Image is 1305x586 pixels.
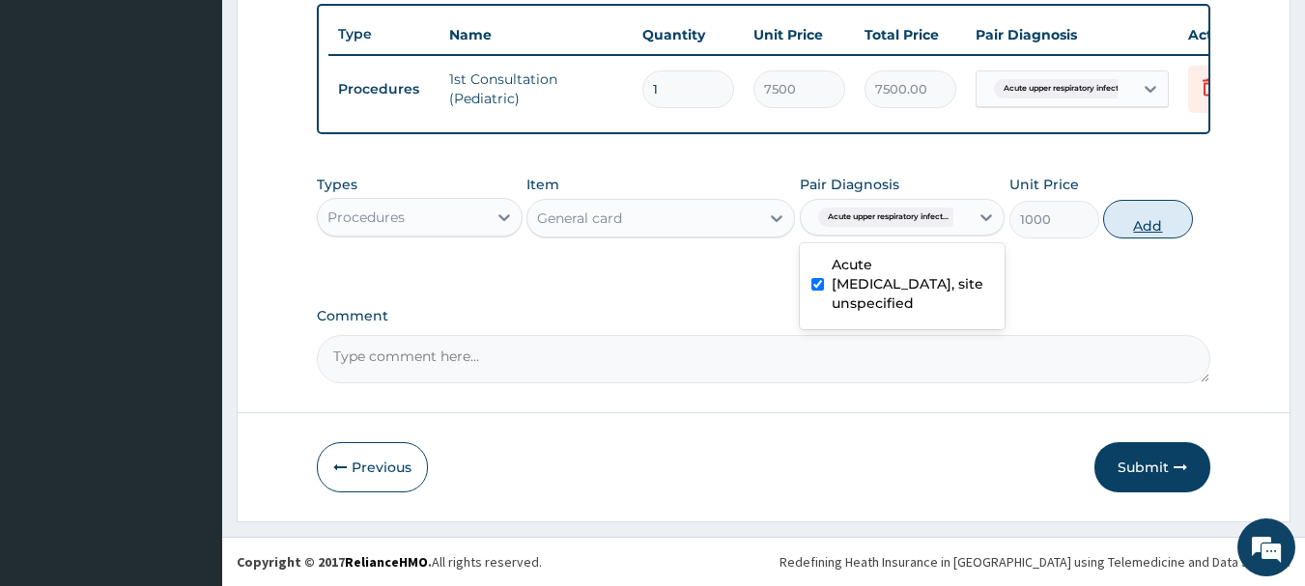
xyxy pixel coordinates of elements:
textarea: Type your message and hit 'Enter' [10,385,368,453]
th: Unit Price [744,15,855,54]
div: Procedures [327,208,405,227]
label: Comment [317,308,1211,324]
img: d_794563401_company_1708531726252_794563401 [36,97,78,145]
span: Acute upper respiratory infect... [818,208,958,227]
td: 1st Consultation (Pediatric) [440,60,633,118]
a: RelianceHMO [345,553,428,571]
td: Procedures [328,71,440,107]
footer: All rights reserved. [222,537,1305,586]
label: Types [317,177,357,193]
span: Acute upper respiratory infect... [994,79,1134,98]
button: Previous [317,442,428,492]
label: Acute [MEDICAL_DATA], site unspecified [832,255,994,313]
th: Total Price [855,15,966,54]
div: General card [537,209,622,228]
div: Chat with us now [100,108,325,133]
button: Submit [1094,442,1210,492]
label: Unit Price [1009,175,1079,194]
th: Quantity [633,15,744,54]
th: Pair Diagnosis [966,15,1178,54]
th: Type [328,16,440,52]
div: Minimize live chat window [317,10,363,56]
th: Actions [1178,15,1275,54]
label: Item [526,175,559,194]
strong: Copyright © 2017 . [237,553,432,571]
div: Redefining Heath Insurance in [GEOGRAPHIC_DATA] using Telemedicine and Data Science! [780,552,1291,572]
th: Name [440,15,633,54]
button: Add [1103,200,1193,238]
span: We're online! [112,172,267,367]
label: Pair Diagnosis [800,175,899,194]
